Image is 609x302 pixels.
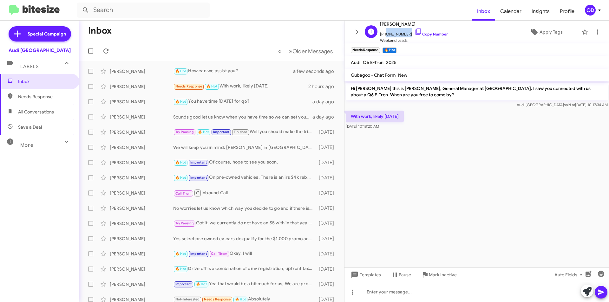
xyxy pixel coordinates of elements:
button: Apply Tags [514,26,579,38]
span: said at [564,102,575,107]
span: Labels [20,64,39,69]
button: Templates [344,269,386,280]
div: [DATE] [316,266,339,272]
div: Got it, we currently do not have an S5 with in that yea range but I will keep my eye out if we ev... [173,220,316,227]
span: Save a Deal [18,124,42,130]
div: [PERSON_NAME] [110,205,173,211]
a: Inbox [472,2,495,21]
div: [DATE] [316,251,339,257]
div: [DATE] [316,129,339,135]
div: Well you should make the trip because we have agreed numbers even if you both show up at the same... [173,128,316,136]
span: 🔥 Hot [235,297,246,301]
div: [PERSON_NAME] [110,190,173,196]
div: [DATE] [316,220,339,227]
div: [PERSON_NAME] [110,99,173,105]
div: You have time [DATE] for q6? [173,98,312,105]
span: Important [213,130,230,134]
span: [PHONE_NUMBER] [380,28,448,37]
a: Insights [527,2,555,21]
div: [DATE] [316,205,339,211]
div: [DATE] [316,235,339,242]
div: a day ago [312,114,339,120]
div: [PERSON_NAME] [110,251,173,257]
div: We will keep you in mind. [PERSON_NAME] in [GEOGRAPHIC_DATA] service is one of the best and we ar... [173,144,316,151]
button: Next [285,45,337,58]
div: [PERSON_NAME] [110,281,173,287]
div: Sounds good let us know when you have time so we can set you an appointment. [173,114,312,120]
span: Call Them [175,191,192,196]
span: Audi [GEOGRAPHIC_DATA] [DATE] 10:17:34 AM [517,102,608,107]
a: Special Campaign [9,26,71,42]
div: [PERSON_NAME] [110,159,173,166]
div: Audi [GEOGRAPHIC_DATA] [9,47,71,54]
div: [DATE] [316,175,339,181]
h1: Inbox [88,26,112,36]
span: Important [190,160,207,164]
button: Previous [274,45,285,58]
div: How can we assist you? [173,67,301,75]
div: [PERSON_NAME] [110,144,173,151]
span: 🔥 Hot [175,69,186,73]
span: Inbox [18,78,72,85]
span: Apply Tags [540,26,563,38]
span: Try Pausing [175,221,194,225]
div: a few seconds ago [301,68,339,74]
span: Important [190,176,207,180]
div: [PERSON_NAME] [110,175,173,181]
span: Needs Response [175,84,202,88]
div: [PERSON_NAME] [110,68,173,74]
span: [DATE] 10:18:20 AM [346,124,379,129]
input: Search [77,3,210,18]
span: 🔥 Hot [196,282,207,286]
span: [PERSON_NAME] [380,20,448,28]
span: Try Pausing [175,130,194,134]
p: With work, likely [DATE] [346,111,404,122]
a: Copy Number [415,32,448,36]
span: 2025 [386,60,396,65]
span: Pause [399,269,411,280]
div: On pre-owned vehicles. There is an irs $4k rebate for people who qualify. [173,174,316,181]
div: [PERSON_NAME] [110,235,173,242]
span: Templates [350,269,381,280]
span: « [278,47,282,55]
div: [PERSON_NAME] [110,83,173,90]
span: 🔥 Hot [198,130,209,134]
div: QD [585,5,596,16]
small: 🔥 Hot [383,48,396,53]
span: Auto Fields [554,269,585,280]
div: Drive off is a combination of dmv registration, upfront taxes and first month payment so that is ... [173,265,316,273]
span: Weekend Leads [380,37,448,44]
div: With work, likely [DATE] [173,83,308,90]
span: All Conversations [18,109,54,115]
div: [DATE] [316,190,339,196]
span: Important [175,282,192,286]
span: Finished [234,130,248,134]
div: 2 hours ago [308,83,339,90]
div: [PERSON_NAME] [110,114,173,120]
span: Q6 E-Tron [363,60,383,65]
span: 🔥 Hot [175,100,186,104]
span: Audi [351,60,360,65]
button: QD [580,5,602,16]
a: Profile [555,2,580,21]
div: Okay, I will [173,250,316,257]
span: Not-Interested [175,297,200,301]
button: Mark Inactive [416,269,462,280]
button: Pause [386,269,416,280]
span: 🔥 Hot [175,267,186,271]
div: [PERSON_NAME] [110,129,173,135]
div: Yes select pre owned ev cars do qualify for the $1,000 promo are you able to come in this weekend? [173,235,316,242]
div: a day ago [312,99,339,105]
a: Calendar [495,2,527,21]
span: Older Messages [292,48,333,55]
button: Auto Fields [549,269,590,280]
div: [DATE] [316,281,339,287]
span: 🔥 Hot [175,252,186,256]
span: New [398,72,407,78]
div: [DATE] [316,144,339,151]
span: Important [190,252,207,256]
span: Gubagoo - Chat Form [351,72,396,78]
span: 🔥 Hot [175,176,186,180]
